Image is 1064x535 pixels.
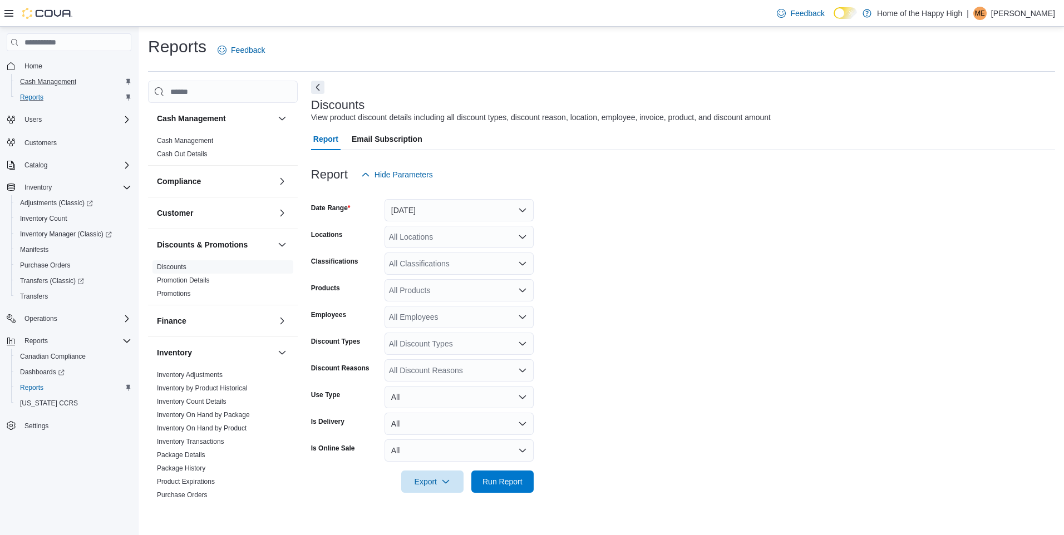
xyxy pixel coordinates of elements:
[313,128,338,150] span: Report
[157,437,224,446] span: Inventory Transactions
[11,395,136,411] button: [US_STATE] CCRS
[324,75,473,88] div: [DATE]
[16,227,131,241] span: Inventory Manager (Classic)
[16,350,131,363] span: Canadian Compliance
[16,397,82,410] a: [US_STATE] CCRS
[73,75,223,88] div: 70006033
[73,31,223,44] div: Submitted
[16,274,131,288] span: Transfers (Classic)
[311,337,360,346] label: Discount Types
[73,122,223,145] div: Canmore - Canmore Crossing - Fire & Flower
[324,231,473,245] div: -
[20,113,131,126] span: Users
[16,365,69,379] a: Dashboards
[587,376,704,398] div: $143.76
[877,7,962,20] p: Home of the Happy High
[2,418,136,434] button: Settings
[311,257,358,266] label: Classifications
[20,136,61,150] a: Customers
[20,352,86,361] span: Canadian Compliance
[311,98,365,112] h3: Discounts
[943,518,1051,532] div: $0.00 0
[469,480,587,502] div: $3.29
[830,418,849,429] span: $0.00
[2,58,136,74] button: Home
[324,210,473,223] div: $0.00
[830,382,849,393] span: $0.00
[20,59,131,73] span: Home
[20,334,52,348] button: Reports
[311,417,344,426] label: Is Delivery
[11,289,136,304] button: Transfers
[275,314,289,328] button: Finance
[311,364,370,373] label: Discount Reasons
[16,397,131,410] span: Washington CCRS
[324,31,473,44] div: $0.00
[474,355,531,364] span: Ordered Unit Cost
[518,313,527,321] button: Open list of options
[157,137,213,145] a: Cash Management
[20,419,131,433] span: Settings
[275,206,289,220] button: Customer
[157,397,226,406] span: Inventory Count Details
[830,452,849,463] span: $0.00
[20,230,112,239] span: Inventory Manager (Classic)
[830,486,849,497] span: $0.00
[352,446,469,468] div: 6
[11,211,136,226] button: Inventory Count
[157,384,248,392] a: Inventory by Product Historical
[157,491,208,499] a: Purchase Orders
[352,128,422,150] span: Email Subscription
[16,290,131,303] span: Transfers
[324,145,473,158] div: [DATE] 12:17 PM
[275,112,289,125] button: Cash Management
[122,450,176,464] span: CNB-20611704
[122,484,176,498] span: CNB-04207591
[469,351,587,369] button: Ordered Unit Cost
[148,260,298,305] div: Discounts & Promotions
[518,232,527,241] button: Open list of options
[157,477,215,486] span: Product Expirations
[11,195,136,211] a: Adjustments (Classic)
[20,113,46,126] button: Users
[324,188,473,201] div: -
[482,476,523,487] span: Run Report
[11,74,136,90] button: Cash Management
[996,299,1049,310] span: Start Receiving
[469,446,587,468] div: $34.77
[157,276,210,284] a: Promotion Details
[157,239,273,250] button: Discounts & Promotions
[20,60,47,73] a: Home
[20,181,56,194] button: Inventory
[157,464,205,473] span: Package History
[20,199,93,207] span: Adjustments (Classic)
[157,370,223,379] span: Inventory Adjustments
[16,75,81,88] a: Cash Management
[704,351,821,369] button: Qty Received
[20,214,67,223] span: Inventory Count
[16,259,75,272] a: Purchase Orders
[324,53,473,66] div: $0.00
[311,310,346,319] label: Employees
[250,127,287,136] label: Created On
[385,386,534,408] button: All
[11,380,136,395] button: Reports
[73,149,223,171] div: Canmore - Canmore Crossing - Fire & Flower
[311,230,343,239] label: Locations
[148,134,298,165] div: Cash Management
[772,2,829,24] a: Feedback
[20,334,131,348] span: Reports
[239,518,278,532] span: F851CN8P
[122,380,176,394] span: CNB-09207184
[311,284,340,293] label: Products
[4,516,113,534] button: Triple Burger - Tribal - Live Resin 510 - 1mL
[24,336,48,345] span: Reports
[11,273,136,289] a: Transfers (Classic)
[16,381,48,394] a: Reports
[11,242,136,257] button: Manifests
[821,351,938,369] button: Received Unit Cost
[825,412,854,434] button: $0.00
[24,422,48,430] span: Settings
[250,171,307,180] label: Last Received On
